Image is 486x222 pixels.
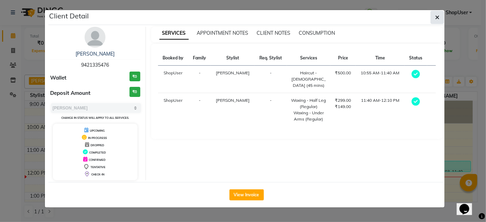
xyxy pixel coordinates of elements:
th: Status [405,51,427,66]
span: IN PROGRESS [88,136,107,140]
th: Family [188,51,211,66]
td: - [188,66,211,93]
span: [PERSON_NAME] [216,70,250,75]
h5: Client Detail [49,11,89,21]
span: Wallet [50,74,66,82]
td: - [254,66,287,93]
div: Waxing - Under Arms (Regular) [291,110,326,122]
span: CLIENT NOTES [257,30,291,36]
button: View Invoice [229,189,264,200]
td: 10:55 AM-11:40 AM [356,66,405,93]
span: APPOINTMENT NOTES [197,30,249,36]
span: [PERSON_NAME] [216,98,250,103]
td: ShopUser [158,93,188,127]
span: Deposit Amount [50,89,91,97]
img: avatar [85,27,105,48]
th: Services [287,51,330,66]
span: UPCOMING [90,129,105,132]
div: ₹299.00 [335,97,352,104]
span: CONFIRMED [89,158,105,162]
span: COMPLETED [89,151,106,154]
td: ShopUser [158,66,188,93]
div: ₹500.00 [335,70,352,76]
span: DROPPED [91,143,104,147]
th: Time [356,51,405,66]
td: 11:40 AM-12:10 PM [356,93,405,127]
span: CONSUMPTION [299,30,335,36]
div: ₹149.00 [335,104,352,110]
span: CHECK-IN [91,173,104,176]
th: Booked by [158,51,188,66]
span: TENTATIVE [91,165,105,169]
iframe: chat widget [457,194,479,215]
div: Waxing - Half Leg (Regular) [291,97,326,110]
h3: ₹0 [130,72,140,82]
div: Haircut - [DEMOGRAPHIC_DATA] (45 mins) [291,70,326,89]
th: Stylist [211,51,254,66]
a: [PERSON_NAME] [76,51,115,57]
h3: ₹0 [130,87,140,97]
td: - [254,93,287,127]
small: Change in status will apply to all services. [61,116,129,120]
td: - [188,93,211,127]
th: Price [330,51,356,66]
span: 9421335476 [81,62,109,68]
th: Req. Stylist [254,51,287,66]
span: SERVICES [159,27,189,40]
